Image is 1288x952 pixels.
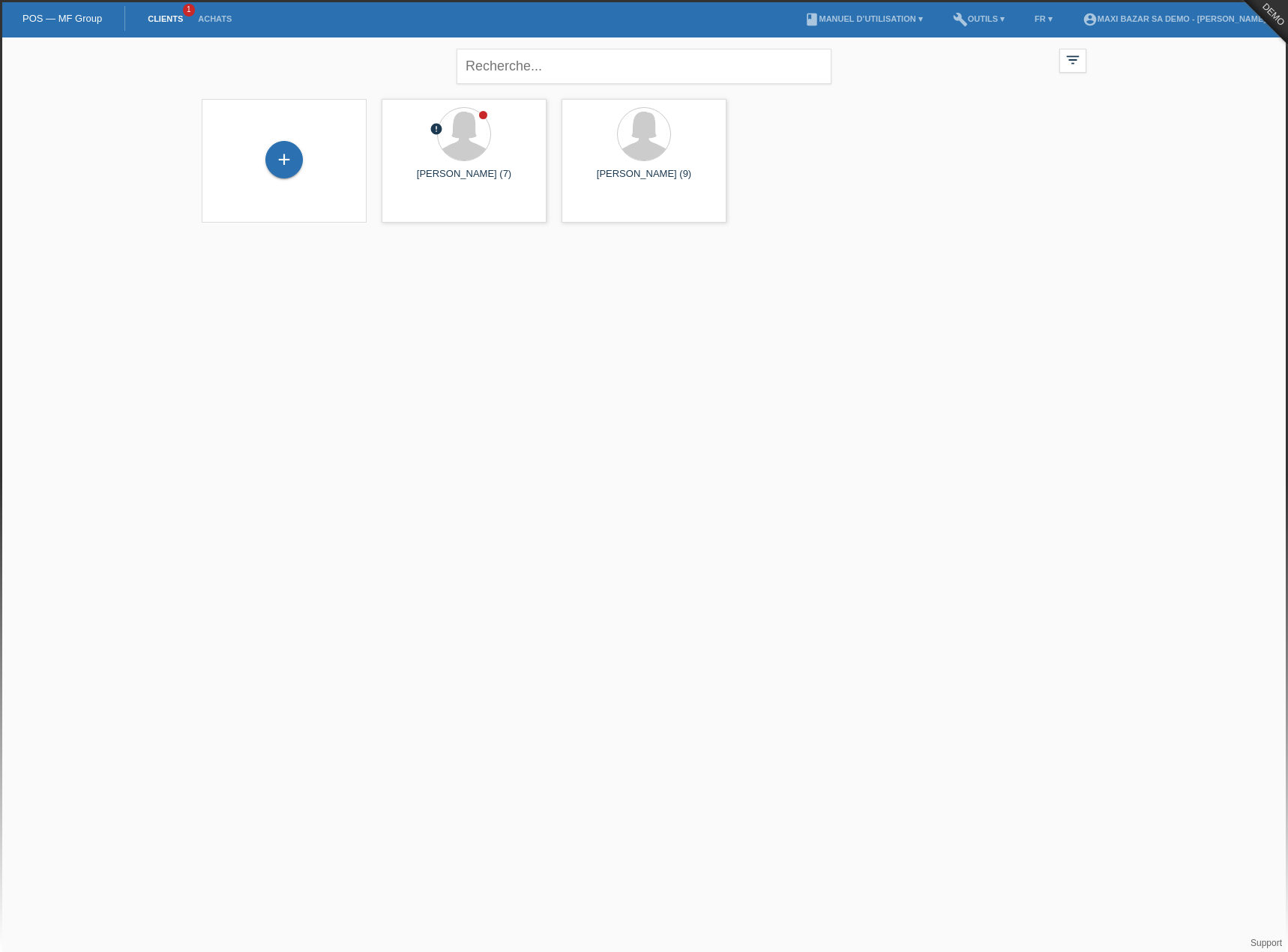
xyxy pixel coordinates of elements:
[430,122,443,136] i: error
[266,147,302,172] div: Enregistrer le client
[1075,14,1281,23] a: account_circleMAXI BAZAR SA Demo - [PERSON_NAME] ▾
[190,14,239,23] a: Achats
[140,14,190,23] a: Clients
[1083,12,1098,27] i: account_circle
[183,4,195,16] span: 1
[953,12,968,27] i: build
[804,12,819,27] i: book
[430,122,443,138] div: Non confirmé, en cours
[574,168,714,192] div: [PERSON_NAME] (9)
[457,49,831,84] input: Recherche...
[22,13,102,24] a: POS — MF Group
[1065,52,1081,68] i: filter_list
[394,168,535,192] div: [PERSON_NAME] (7)
[797,14,930,23] a: bookManuel d’utilisation ▾
[945,14,1012,23] a: buildOutils ▾
[1251,938,1282,948] a: Support
[1027,14,1060,23] a: FR ▾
